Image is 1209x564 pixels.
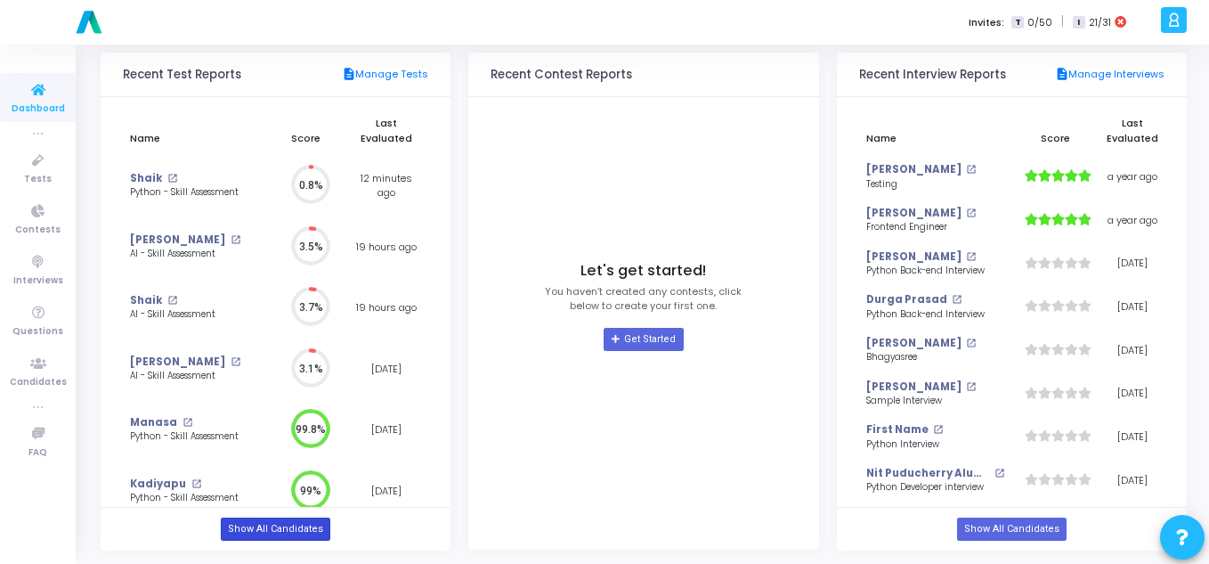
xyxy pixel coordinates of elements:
mat-icon: open_in_new [966,208,976,218]
mat-icon: open_in_new [191,479,201,489]
span: Dashboard [12,102,65,117]
td: a year ago [1099,155,1165,199]
div: AI - Skill Assessment [130,308,259,322]
span: 21/31 [1089,15,1111,30]
th: Last Evaluated [1099,106,1165,155]
td: [DATE] [1099,372,1165,415]
div: Python - Skill Assessment [130,430,259,444]
th: Score [267,106,345,155]
td: [DATE] [345,399,428,461]
th: Last Evaluated [345,106,428,155]
span: | [1061,12,1064,31]
span: Candidates [10,375,67,390]
td: [DATE] [1099,415,1165,459]
a: [PERSON_NAME] [866,380,962,395]
a: [PERSON_NAME] [130,233,225,248]
span: 0/50 [1027,15,1052,30]
a: [PERSON_NAME] [130,355,225,370]
td: a year ago [1099,199,1165,242]
p: You haven’t created any contests, click below to create your first one. [545,284,742,314]
mat-icon: open_in_new [933,425,943,435]
mat-icon: open_in_new [952,295,962,305]
a: Shaik [130,171,162,186]
td: 19 hours ago [345,277,428,339]
div: Python Developer interview [866,481,1004,495]
th: Score [1011,106,1099,155]
div: Python - Skill Assessment [130,492,259,505]
a: [PERSON_NAME] [866,206,962,221]
h3: Recent Interview Reports [859,68,1006,82]
mat-icon: open_in_new [231,235,240,245]
span: Interviews [13,274,63,289]
a: Nit Puducherry Alumni Association Karaikal [866,466,990,481]
a: Durga Prasad [866,292,947,307]
mat-icon: open_in_new [167,296,177,306]
a: Show All Candidates [221,518,330,541]
th: Name [123,106,267,155]
td: 19 hours ago [345,217,428,278]
td: [DATE] [1099,459,1165,503]
div: AI - Skill Assessment [130,370,259,383]
a: Show All Candidates [957,518,1067,541]
img: logo [71,4,107,40]
a: Get Started [604,328,683,351]
mat-icon: open_in_new [231,357,240,367]
span: FAQ [28,445,47,461]
div: Bhagyasree [866,351,1004,364]
td: 12 minutes ago [345,155,428,217]
mat-icon: open_in_new [167,174,177,184]
a: Kadiyapu [130,477,186,492]
td: [DATE] [1099,329,1165,372]
a: [PERSON_NAME] [866,336,962,351]
a: Manage Tests [342,67,428,83]
mat-icon: open_in_new [966,165,976,175]
span: Tests [24,172,52,187]
div: AI - Skill Assessment [130,248,259,261]
a: Manasa [130,415,177,430]
span: T [1011,16,1023,29]
mat-icon: open_in_new [183,418,192,428]
span: Questions [12,324,63,339]
div: Python Back-end Interview [866,308,1004,322]
div: Testing [866,178,1004,192]
mat-icon: open_in_new [966,382,976,392]
h4: Let's get started! [580,262,706,280]
h3: Recent Test Reports [123,68,241,82]
mat-icon: open_in_new [966,339,976,348]
a: First Name [866,422,929,437]
span: Contests [15,223,61,238]
div: Sample Interview [866,395,1004,408]
span: I [1073,16,1084,29]
td: [DATE] [345,461,428,522]
td: [DATE] [1099,285,1165,329]
a: [PERSON_NAME] [866,162,962,177]
mat-icon: description [1055,67,1068,83]
mat-icon: open_in_new [966,252,976,262]
div: Python - Skill Assessment [130,186,259,200]
th: Name [859,106,1012,155]
div: Python Back-end Interview [866,265,1004,278]
label: Invites: [969,15,1004,30]
td: [DATE] [345,339,428,400]
a: [PERSON_NAME] [866,249,962,265]
td: [DATE] [1099,241,1165,285]
h3: Recent Contest Reports [491,68,632,82]
mat-icon: description [342,67,355,83]
a: Manage Interviews [1055,67,1164,83]
a: Shaik [130,293,162,308]
div: Python Interview [866,438,1004,452]
mat-icon: open_in_new [994,469,1004,478]
div: Frontend Engineer [866,221,1004,234]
